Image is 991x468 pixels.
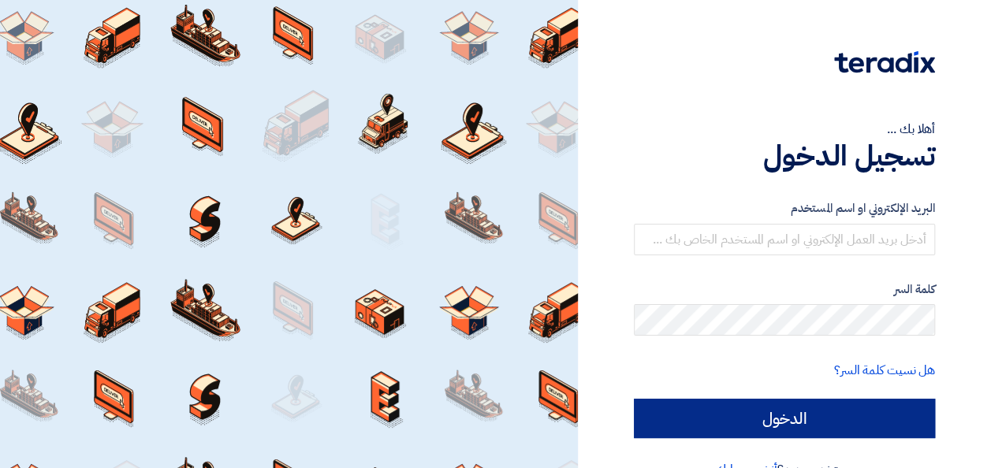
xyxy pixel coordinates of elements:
[634,280,935,299] label: كلمة السر
[634,399,935,438] input: الدخول
[834,51,935,73] img: Teradix logo
[634,139,935,173] h1: تسجيل الدخول
[634,199,935,217] label: البريد الإلكتروني او اسم المستخدم
[634,120,935,139] div: أهلا بك ...
[834,361,935,380] a: هل نسيت كلمة السر؟
[634,224,935,255] input: أدخل بريد العمل الإلكتروني او اسم المستخدم الخاص بك ...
